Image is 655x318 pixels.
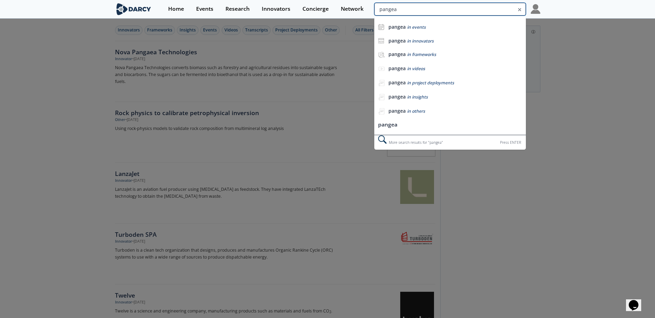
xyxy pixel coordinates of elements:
b: pangea [388,24,406,30]
div: Events [196,6,213,12]
div: Concierge [302,6,329,12]
b: pangea [388,93,406,100]
b: pangea [388,51,406,57]
b: pangea [388,37,406,44]
img: Profile [531,4,540,14]
div: Research [225,6,250,12]
div: Network [341,6,364,12]
span: in others [407,108,425,114]
li: pangea [374,119,526,131]
div: Innovators [262,6,290,12]
div: More search results for " pangea " [374,135,526,150]
span: in project deployments [407,80,454,86]
b: pangea [388,79,406,86]
b: pangea [388,107,406,114]
b: pangea [388,65,406,72]
span: in events [407,24,426,30]
iframe: chat widget [626,290,648,311]
div: Press ENTER [500,139,521,146]
img: icon [378,38,384,44]
span: in insights [407,94,428,100]
img: logo-wide.svg [115,3,153,15]
span: in innovators [407,38,434,44]
div: Home [168,6,184,12]
span: in videos [407,66,425,72]
input: Advanced Search [374,3,526,16]
img: icon [378,24,384,30]
span: in frameworks [407,52,436,57]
